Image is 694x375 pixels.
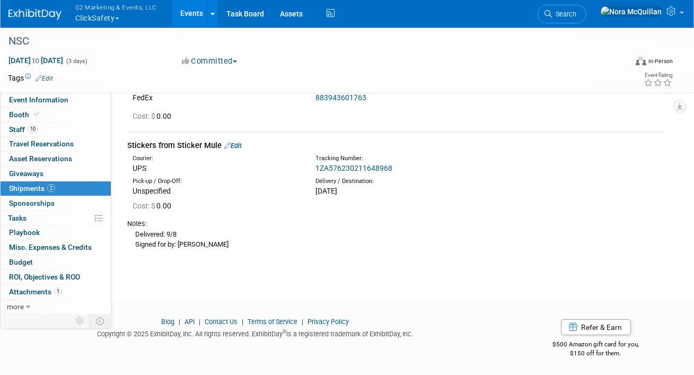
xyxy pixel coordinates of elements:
span: Misc. Expenses & Credits [9,243,92,251]
span: (3 days) [65,58,87,65]
span: Booth [9,110,41,119]
a: Refer & Earn [561,319,631,335]
td: Personalize Event Tab Strip [71,314,90,328]
span: G2 Marketing & Events, LLC [75,2,157,13]
span: Giveaways [9,169,43,178]
a: Booth [1,108,111,122]
div: Delivered: 9/8 Signed for by: [PERSON_NAME] [127,229,665,249]
a: Tasks [1,211,111,225]
div: Stickers from Sticker Mule [127,140,665,151]
a: API [185,318,195,326]
span: Staff [9,125,38,134]
a: Privacy Policy [308,318,349,326]
a: Giveaways [1,167,111,181]
a: Attachments1 [1,285,111,299]
a: more [1,300,111,314]
span: Shipments [9,184,55,193]
span: | [197,318,204,326]
img: Format-Inperson.png [636,57,646,65]
a: ROI, Objectives & ROO [1,270,111,284]
a: Edit [36,75,53,82]
span: more [7,302,24,311]
img: ExhibitDay [8,9,62,20]
a: Staff10 [1,123,111,137]
div: UPS [133,163,300,173]
div: Event Format [575,55,673,71]
span: Travel Reservations [9,139,74,148]
a: Travel Reservations [1,137,111,151]
a: 1ZA576230211648968 [315,164,392,172]
div: Delivery / Destination: [315,177,482,186]
a: 883943601763 [315,93,366,102]
span: Unspecified [133,187,171,195]
a: Search [538,5,586,23]
span: ROI, Objectives & ROO [9,273,80,281]
div: Pick-up / Drop-Off: [133,177,300,186]
span: Cost: $ [133,202,156,210]
div: Event Rating [644,73,672,78]
span: 0.00 [133,202,175,210]
a: Terms of Service [248,318,298,326]
a: Edit [224,142,242,150]
span: to [31,56,41,65]
td: Toggle Event Tabs [90,314,111,328]
span: 10 [28,125,38,133]
td: Tags [8,73,53,83]
span: Playbook [9,228,40,237]
span: Search [552,10,576,18]
span: Budget [9,258,33,266]
span: Tasks [8,214,27,222]
a: Blog [162,318,175,326]
div: NSC [5,32,616,51]
div: $150 off for them. [519,349,673,358]
span: | [240,318,247,326]
div: Copyright © 2025 ExhibitDay, Inc. All rights reserved. ExhibitDay is a registered trademark of Ex... [8,327,503,339]
span: Attachments [9,287,62,296]
div: $500 Amazon gift card for you, [519,333,673,357]
a: Event Information [1,93,111,107]
span: Cost: $ [133,112,156,120]
a: Sponsorships [1,196,111,211]
span: 0.00 [133,112,175,120]
span: | [177,318,183,326]
span: | [300,318,306,326]
a: Shipments2 [1,181,111,196]
div: Notes: [127,219,665,229]
a: Budget [1,255,111,269]
div: [DATE] [315,186,482,196]
a: Contact Us [205,318,238,326]
span: [DATE] [DATE] [8,56,64,65]
a: Misc. Expenses & Credits [1,240,111,255]
a: Asset Reservations [1,152,111,166]
div: FedEx [133,92,300,103]
sup: ® [283,329,287,335]
span: 2 [47,184,55,192]
span: 1 [54,287,62,295]
i: Booth reservation complete [34,111,39,117]
div: Courier: [133,154,300,163]
span: Sponsorships [9,199,55,207]
span: Event Information [9,95,68,104]
button: Committed [178,56,241,67]
div: Tracking Number: [315,154,528,163]
img: Nora McQuillan [600,6,662,18]
div: In-Person [648,57,673,65]
span: Asset Reservations [9,154,72,163]
a: Playbook [1,225,111,240]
